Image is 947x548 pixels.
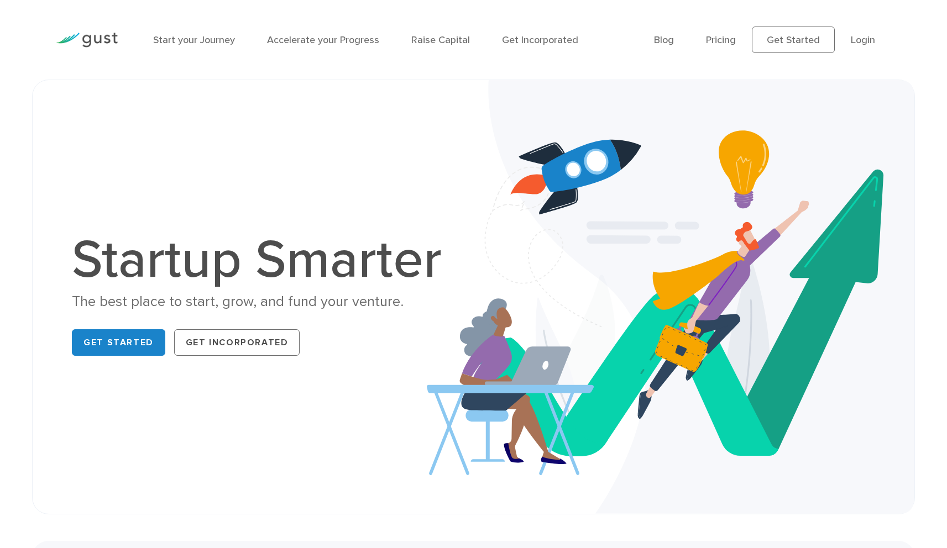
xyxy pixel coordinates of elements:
a: Start your Journey [153,34,235,46]
a: Login [851,34,875,46]
img: Gust Logo [56,33,118,48]
a: Accelerate your Progress [267,34,379,46]
a: Raise Capital [411,34,470,46]
img: Startup Smarter Hero [427,80,915,514]
h1: Startup Smarter [72,234,453,287]
a: Get Incorporated [502,34,578,46]
div: The best place to start, grow, and fund your venture. [72,292,453,312]
a: Pricing [706,34,736,46]
a: Get Started [752,27,835,53]
a: Get Started [72,329,165,356]
a: Get Incorporated [174,329,300,356]
a: Blog [654,34,674,46]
